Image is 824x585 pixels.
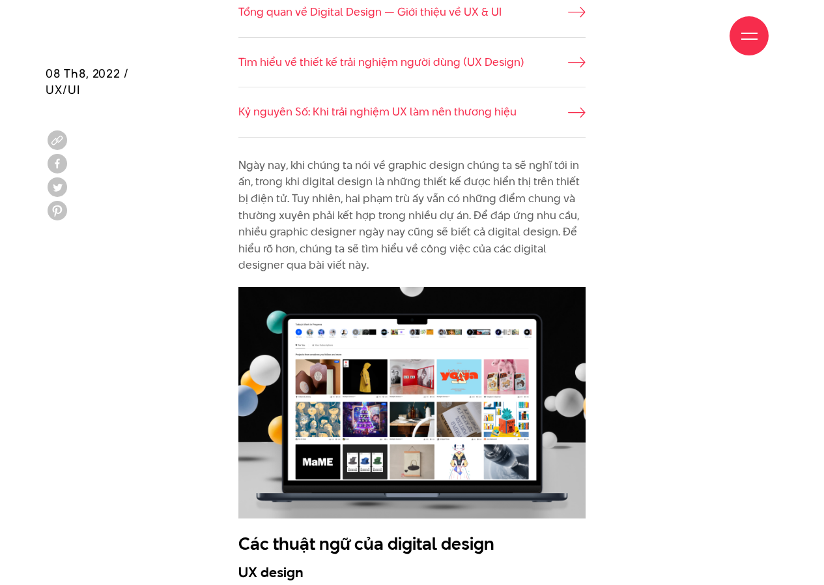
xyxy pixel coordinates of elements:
[238,287,586,518] img: Kiến thức cơ bản về digital design
[46,65,129,98] span: 08 Th8, 2022 / UX/UI
[238,104,586,121] a: Kỷ nguyên Số: Khi trải nghiệm UX làm nên thương hiệu
[238,532,586,556] h2: Các thuật ngữ của digital design
[238,157,586,274] p: Ngày nay, khi chúng ta nói về graphic design chúng ta sẽ nghĩ tới in ấn, trong khi digital design...
[238,562,586,582] h3: UX design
